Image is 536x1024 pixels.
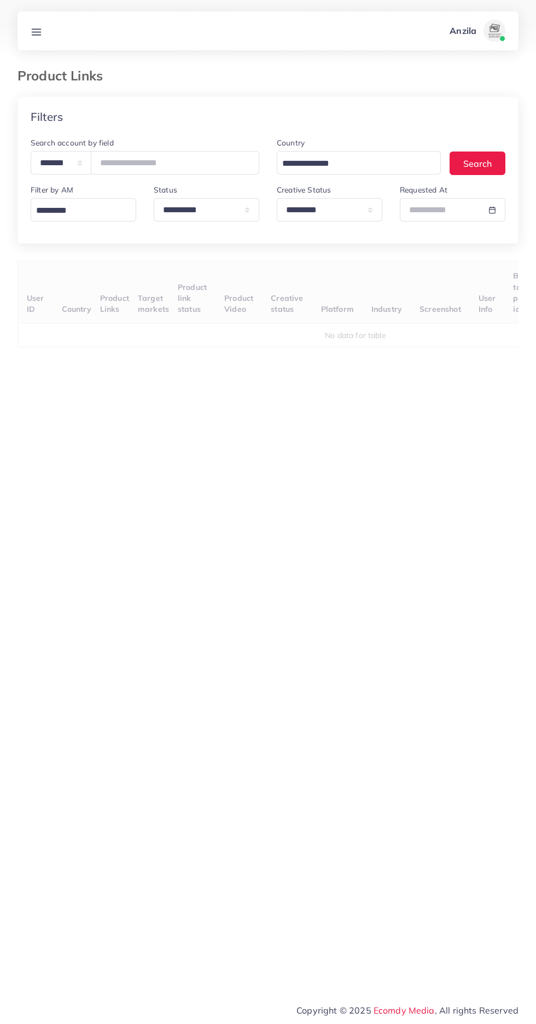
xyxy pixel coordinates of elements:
[31,184,73,195] label: Filter by AM
[296,1004,518,1017] span: Copyright © 2025
[483,20,505,42] img: avatar
[18,68,112,84] h3: Product Links
[450,152,505,175] button: Search
[435,1004,518,1017] span: , All rights Reserved
[277,184,331,195] label: Creative Status
[400,184,447,195] label: Requested At
[277,151,441,174] div: Search for option
[31,198,136,222] div: Search for option
[444,20,510,42] a: Anzilaavatar
[154,184,177,195] label: Status
[374,1005,435,1016] a: Ecomdy Media
[277,137,305,148] label: Country
[31,110,63,124] h4: Filters
[32,202,130,219] input: Search for option
[31,137,114,148] label: Search account by field
[278,155,427,172] input: Search for option
[450,24,476,37] p: Anzila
